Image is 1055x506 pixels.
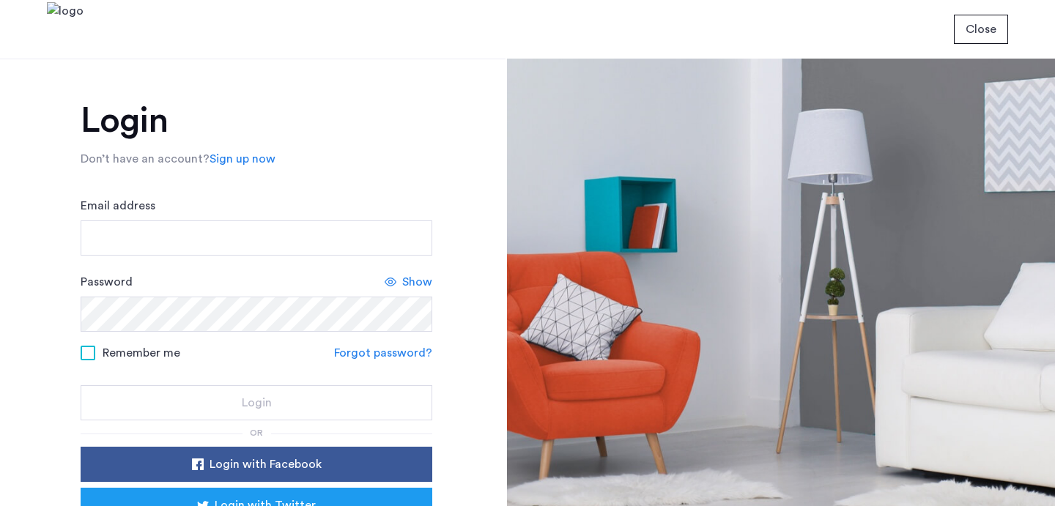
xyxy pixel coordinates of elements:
[81,153,210,165] span: Don’t have an account?
[210,150,275,168] a: Sign up now
[954,15,1008,44] button: button
[334,344,432,362] a: Forgot password?
[81,273,133,291] label: Password
[81,103,432,138] h1: Login
[402,273,432,291] span: Show
[103,344,180,362] span: Remember me
[81,447,432,482] button: button
[81,385,432,420] button: button
[250,428,263,437] span: or
[242,394,272,412] span: Login
[47,2,84,57] img: logo
[81,197,155,215] label: Email address
[966,21,996,38] span: Close
[210,455,322,473] span: Login with Facebook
